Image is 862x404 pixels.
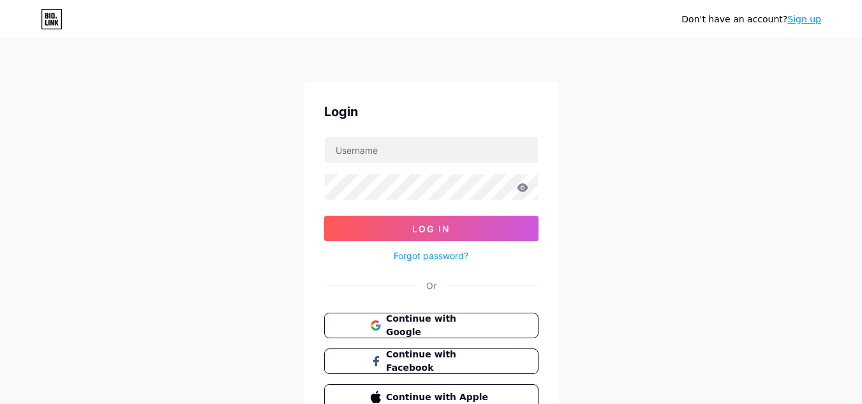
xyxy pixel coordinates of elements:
[386,312,491,339] span: Continue with Google
[325,137,538,163] input: Username
[412,223,450,234] span: Log In
[324,313,539,338] button: Continue with Google
[324,216,539,241] button: Log In
[787,14,821,24] a: Sign up
[324,102,539,121] div: Login
[386,391,491,404] span: Continue with Apple
[681,13,821,26] div: Don't have an account?
[386,348,491,375] span: Continue with Facebook
[324,348,539,374] button: Continue with Facebook
[426,279,436,292] div: Or
[394,249,468,262] a: Forgot password?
